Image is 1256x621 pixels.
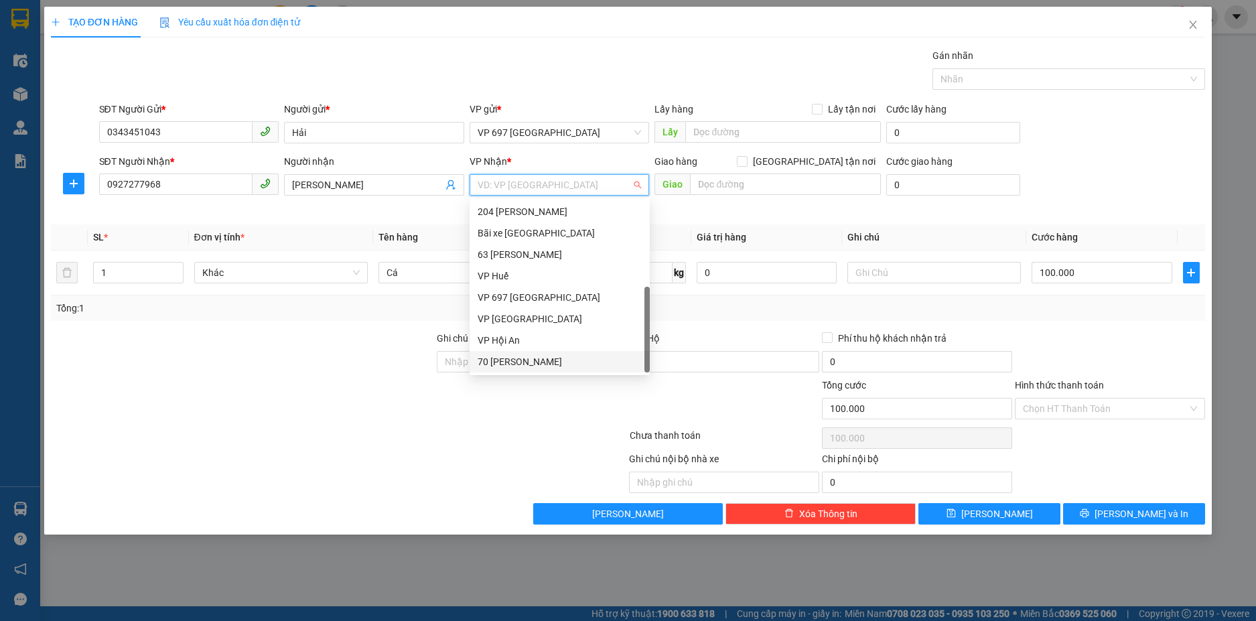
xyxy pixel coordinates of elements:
button: save[PERSON_NAME] [918,503,1060,525]
div: Văn phòng không hợp lệ [470,197,650,212]
input: Cước lấy hàng [886,122,1020,143]
div: Bãi xe Thạch Bàn [470,222,650,244]
span: TẠO ĐƠN HÀNG [51,17,138,27]
button: plus [63,173,84,194]
label: Gán nhãn [932,50,973,61]
span: Xóa Thông tin [799,506,857,521]
input: Ghi chú đơn hàng [437,351,627,372]
span: Lấy [654,121,685,143]
div: VP Hội An [470,330,650,351]
label: Hình thức thanh toán [1015,380,1104,391]
input: 0 [697,262,837,283]
div: Bãi xe [GEOGRAPHIC_DATA] [478,226,642,240]
button: Close [1174,7,1212,44]
label: Ghi chú đơn hàng [437,333,510,344]
div: VP Hội An [478,333,642,348]
div: 70 [PERSON_NAME] [478,354,642,369]
div: VP [GEOGRAPHIC_DATA] [478,312,642,326]
th: Ghi chú [842,224,1026,251]
span: [GEOGRAPHIC_DATA] tận nơi [748,154,881,169]
div: VP 697 Điện Biên Phủ [470,287,650,308]
span: VP 697 Điện Biên Phủ [478,123,642,143]
span: Giao hàng [654,156,697,167]
span: [PERSON_NAME] [592,506,664,521]
div: SĐT Người Nhận [99,154,279,169]
span: [PERSON_NAME] [961,506,1033,521]
span: Tên hàng [378,232,418,243]
div: Người gửi [284,102,464,117]
span: VP Nhận [470,156,507,167]
span: plus [64,178,84,189]
span: phone [260,126,271,137]
span: phone [260,178,271,189]
span: Lấy hàng [654,104,693,115]
span: Lấy tận nơi [823,102,881,117]
span: Đơn vị tính [194,232,245,243]
input: Nhập ghi chú [629,472,819,493]
div: VP Huế [478,269,642,283]
button: deleteXóa Thông tin [725,503,916,525]
input: Cước giao hàng [886,174,1020,196]
span: kg [673,262,686,283]
span: delete [784,508,794,519]
input: Dọc đường [690,174,881,195]
button: printer[PERSON_NAME] và In [1063,503,1205,525]
input: Ghi Chú [847,262,1021,283]
span: close [1188,19,1198,30]
div: SĐT Người Gửi [99,102,279,117]
span: Khác [202,263,360,283]
div: VP 697 [GEOGRAPHIC_DATA] [478,290,642,305]
span: Yêu cầu xuất hóa đơn điện tử [159,17,301,27]
div: 70 Nguyễn Hữu Huân [470,351,650,372]
button: [PERSON_NAME] [533,503,723,525]
div: 204 Trần Quang Khải [470,201,650,222]
div: Ghi chú nội bộ nhà xe [629,452,819,472]
span: save [947,508,956,519]
div: Chưa thanh toán [628,428,821,452]
div: VP gửi [470,102,650,117]
div: Tổng: 1 [56,301,485,316]
span: user-add [445,180,456,190]
span: plus [1184,267,1200,278]
div: VP Ninh Bình [470,308,650,330]
input: VD: Bàn, Ghế [378,262,552,283]
div: Chi phí nội bộ [822,452,1012,472]
div: 63 [PERSON_NAME] [478,247,642,262]
span: Phí thu hộ khách nhận trả [833,331,952,346]
img: icon [159,17,170,28]
span: Cước hàng [1032,232,1078,243]
button: plus [1183,262,1200,283]
span: [PERSON_NAME] và In [1095,506,1188,521]
span: Tổng cước [822,380,866,391]
span: SL [93,232,104,243]
div: VP Huế [470,265,650,287]
button: delete [56,262,78,283]
div: 63 Phan Đình Phùng [470,244,650,265]
label: Cước lấy hàng [886,104,947,115]
div: 204 [PERSON_NAME] [478,204,642,219]
span: Giao [654,174,690,195]
span: plus [51,17,60,27]
input: Dọc đường [685,121,881,143]
div: Người nhận [284,154,464,169]
span: Giá trị hàng [697,232,746,243]
label: Cước giao hàng [886,156,953,167]
span: printer [1080,508,1089,519]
